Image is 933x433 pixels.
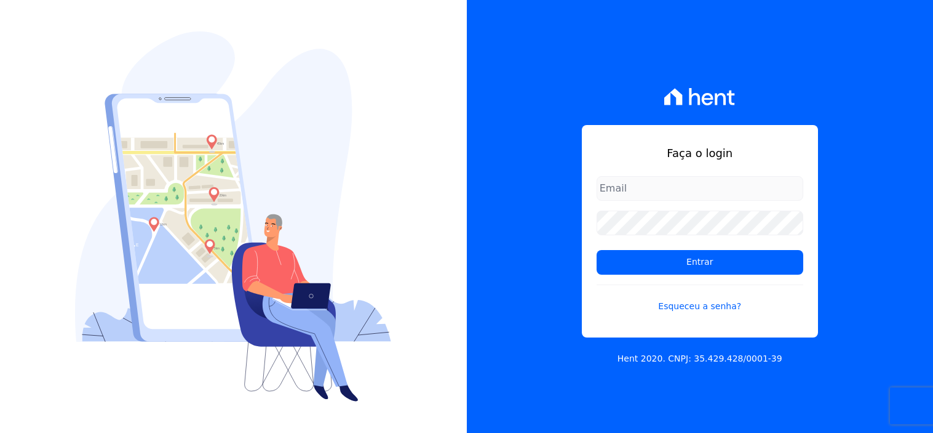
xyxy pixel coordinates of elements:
[617,352,782,365] p: Hent 2020. CNPJ: 35.429.428/0001-39
[597,250,803,275] input: Entrar
[597,176,803,201] input: Email
[75,31,391,402] img: Login
[597,145,803,161] h1: Faça o login
[597,285,803,313] a: Esqueceu a senha?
